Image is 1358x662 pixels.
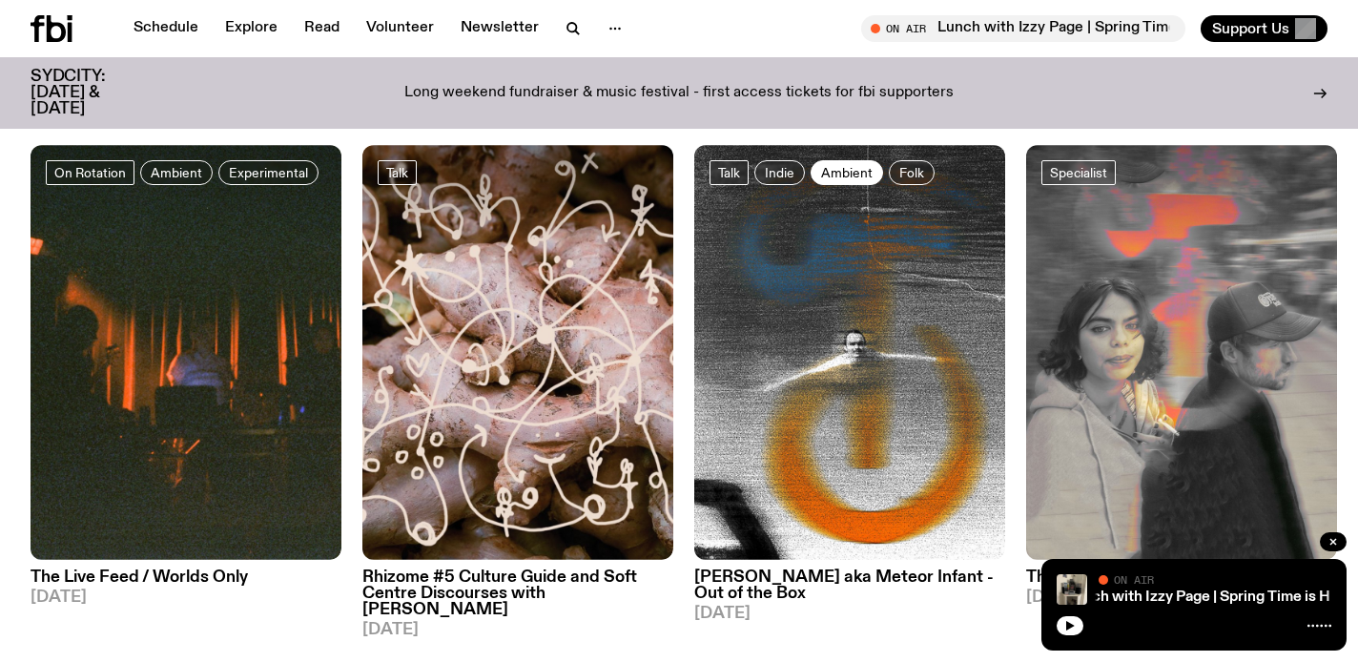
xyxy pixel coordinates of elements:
a: Volunteer [355,15,445,42]
h3: [PERSON_NAME] aka Meteor Infant - Out of the Box [694,569,1005,602]
span: Talk [718,165,740,179]
span: Folk [899,165,924,179]
a: Indie [754,160,805,185]
p: Long weekend fundraiser & music festival - first access tickets for fbi supporters [404,85,954,102]
img: A close up picture of a bunch of ginger roots. Yellow squiggles with arrows, hearts and dots are ... [362,145,673,560]
a: [PERSON_NAME] aka Meteor Infant - Out of the Box[DATE] [694,560,1005,622]
a: Folk [889,160,935,185]
a: Experimental [218,160,319,185]
h3: Rhizome #5 Culture Guide and Soft Centre Discourses with [PERSON_NAME] [362,569,673,618]
a: The Live Feed / Worlds Only[DATE] [31,560,341,606]
a: Explore [214,15,289,42]
button: Support Us [1201,15,1327,42]
h3: The Bridge with [PERSON_NAME] [1026,569,1337,586]
a: Talk [378,160,417,185]
span: [DATE] [694,606,1005,622]
span: On Air [1114,573,1154,586]
a: Ambient [811,160,883,185]
a: Newsletter [449,15,550,42]
span: On Rotation [54,165,126,179]
a: The Bridge with [PERSON_NAME][DATE] [1026,560,1337,606]
span: [DATE] [1026,590,1337,606]
a: Ambient [140,160,213,185]
a: Rhizome #5 Culture Guide and Soft Centre Discourses with [PERSON_NAME][DATE] [362,560,673,638]
span: Experimental [229,165,308,179]
h3: SYDCITY: [DATE] & [DATE] [31,69,153,117]
img: A grainy film image of shadowy band figures on stage, with red light behind them [31,145,341,560]
span: Indie [765,165,794,179]
a: On Rotation [46,160,134,185]
a: Read [293,15,351,42]
span: Ambient [151,165,202,179]
img: An arty glitched black and white photo of Liam treading water in a creek or river. [694,145,1005,560]
span: Specialist [1050,165,1107,179]
h3: The Live Feed / Worlds Only [31,569,341,586]
a: Specialist [1041,160,1116,185]
a: Schedule [122,15,210,42]
button: On AirLunch with Izzy Page | Spring Time is HERE! [861,15,1185,42]
span: Support Us [1212,20,1289,37]
span: [DATE] [31,590,341,606]
span: Ambient [821,165,873,179]
span: Talk [386,165,408,179]
a: Talk [710,160,749,185]
span: [DATE] [362,622,673,638]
